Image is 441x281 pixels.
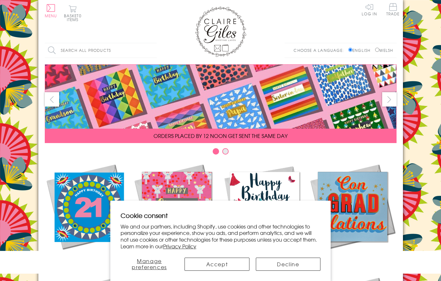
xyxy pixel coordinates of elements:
[150,43,157,58] input: Search
[45,4,57,18] button: Menu
[348,47,374,53] label: English
[121,211,321,220] h2: Cookie consent
[222,148,229,155] button: Carousel Page 2
[45,13,57,19] span: Menu
[45,163,133,263] a: New Releases
[375,47,393,53] label: Welsh
[67,13,82,22] span: 0 items
[45,43,157,58] input: Search all products
[121,258,178,271] button: Manage preferences
[185,258,249,271] button: Accept
[132,257,167,271] span: Manage preferences
[195,6,246,57] img: Claire Giles Greetings Cards
[348,48,352,52] input: English
[386,3,400,16] span: Trade
[221,163,309,263] a: Birthdays
[294,47,347,53] p: Choose a language:
[163,242,196,250] a: Privacy Policy
[45,92,59,107] button: prev
[64,5,82,21] button: Basket0 items
[213,148,219,155] button: Carousel Page 1 (Current Slide)
[375,48,379,52] input: Welsh
[362,3,377,16] a: Log In
[256,258,321,271] button: Decline
[154,132,287,140] span: ORDERS PLACED BY 12 NOON GET SENT THE SAME DAY
[45,148,397,158] div: Carousel Pagination
[133,163,221,263] a: Christmas
[121,223,321,250] p: We and our partners, including Shopify, use cookies and other technologies to personalize your ex...
[386,3,400,17] a: Trade
[309,163,397,263] a: Academic
[382,92,397,107] button: next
